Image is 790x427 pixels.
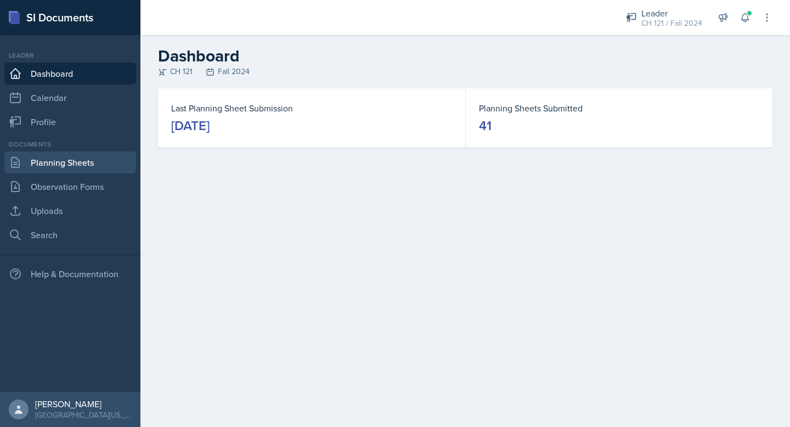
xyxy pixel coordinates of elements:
dt: Last Planning Sheet Submission [171,102,452,115]
a: Dashboard [4,63,136,85]
div: Leader [641,7,702,20]
div: Documents [4,139,136,149]
a: Observation Forms [4,176,136,198]
div: [PERSON_NAME] [35,398,132,409]
a: Search [4,224,136,246]
div: [DATE] [171,117,210,134]
div: Leader [4,50,136,60]
dt: Planning Sheets Submitted [479,102,759,115]
div: Help & Documentation [4,263,136,285]
a: Planning Sheets [4,151,136,173]
div: CH 121 / Fall 2024 [641,18,702,29]
div: 41 [479,117,492,134]
a: Calendar [4,87,136,109]
div: [GEOGRAPHIC_DATA][US_STATE] in [GEOGRAPHIC_DATA] [35,409,132,420]
div: CH 121 Fall 2024 [158,66,772,77]
a: Profile [4,111,136,133]
a: Uploads [4,200,136,222]
h2: Dashboard [158,46,772,66]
